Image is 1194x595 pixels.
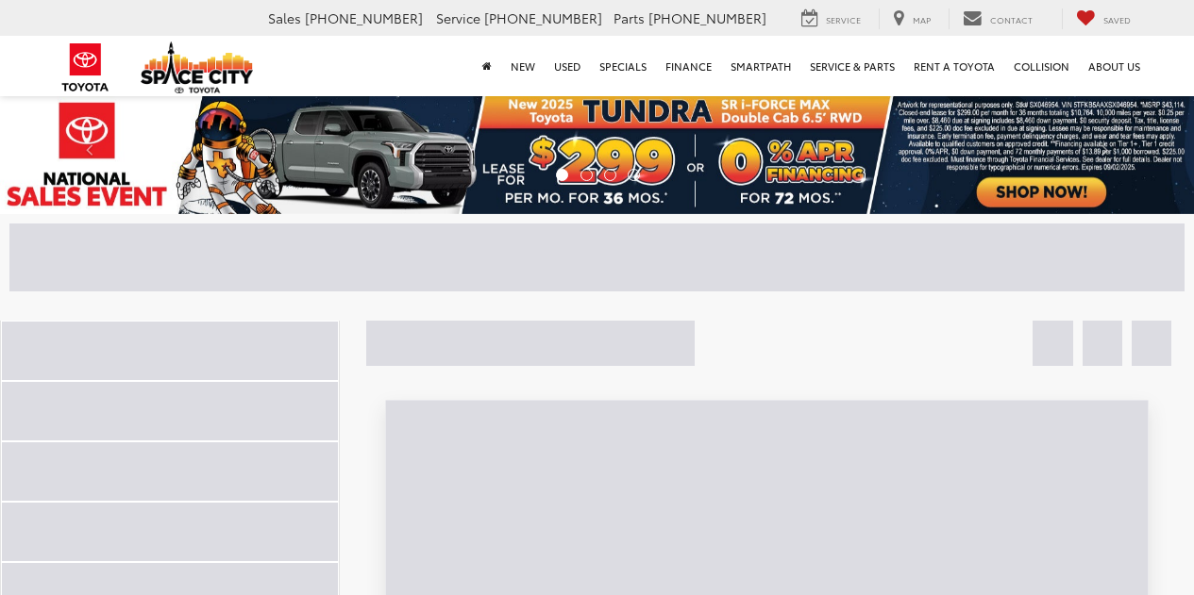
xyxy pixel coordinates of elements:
[721,36,800,96] a: SmartPath
[50,37,121,98] img: Toyota
[1079,36,1150,96] a: About Us
[614,8,645,27] span: Parts
[949,8,1047,29] a: Contact
[879,8,945,29] a: Map
[141,41,254,93] img: Space City Toyota
[1062,8,1145,29] a: My Saved Vehicles
[648,8,766,27] span: [PHONE_NUMBER]
[826,13,861,25] span: Service
[904,36,1004,96] a: Rent a Toyota
[656,36,721,96] a: Finance
[545,36,590,96] a: Used
[1103,13,1131,25] span: Saved
[305,8,423,27] span: [PHONE_NUMBER]
[484,8,602,27] span: [PHONE_NUMBER]
[800,36,904,96] a: Service & Parts
[990,13,1033,25] span: Contact
[787,8,875,29] a: Service
[590,36,656,96] a: Specials
[268,8,301,27] span: Sales
[436,8,480,27] span: Service
[913,13,931,25] span: Map
[473,36,501,96] a: Home
[501,36,545,96] a: New
[1004,36,1079,96] a: Collision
